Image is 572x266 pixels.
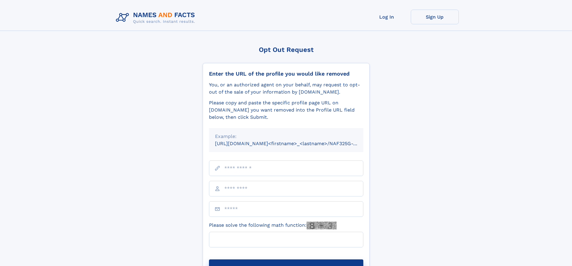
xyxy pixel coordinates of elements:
[203,46,370,53] div: Opt Out Request
[411,10,459,24] a: Sign Up
[209,70,363,77] div: Enter the URL of the profile you would like removed
[209,222,337,229] label: Please solve the following math function:
[363,10,411,24] a: Log In
[113,10,200,26] img: Logo Names and Facts
[209,81,363,96] div: You, or an authorized agent on your behalf, may request to opt-out of the sale of your informatio...
[209,99,363,121] div: Please copy and paste the specific profile page URL on [DOMAIN_NAME] you want removed into the Pr...
[215,141,375,146] small: [URL][DOMAIN_NAME]<firstname>_<lastname>/NAF325G-xxxxxxxx
[215,133,357,140] div: Example:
